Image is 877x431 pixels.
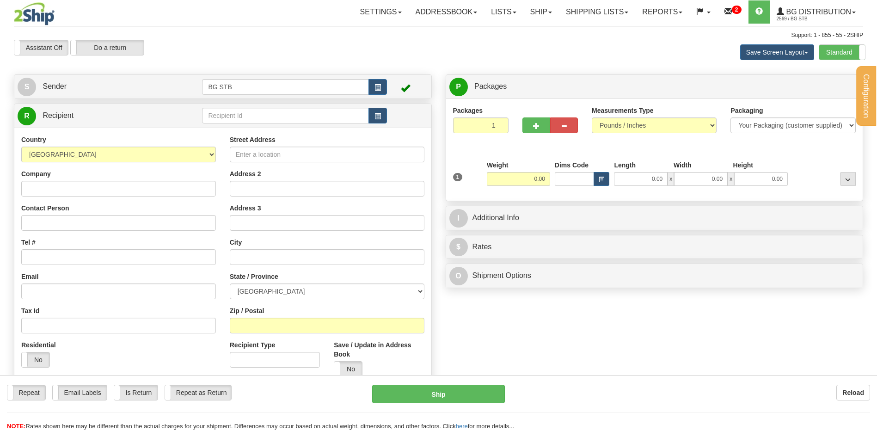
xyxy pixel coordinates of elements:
label: Do a return [71,40,144,55]
span: NOTE: [7,423,25,430]
label: Width [674,160,692,170]
label: Packaging [730,106,763,115]
a: P Packages [449,77,860,96]
span: I [449,209,468,228]
label: Recipient Type [230,340,276,350]
label: Assistant Off [14,40,68,55]
label: Tax Id [21,306,39,315]
span: Packages [474,82,507,90]
a: R Recipient [18,106,182,125]
a: Ship [523,0,559,24]
label: Length [614,160,636,170]
label: Standard [819,45,865,60]
button: Configuration [856,66,876,126]
label: No [334,362,362,376]
button: Ship [372,385,504,403]
input: Sender Id [202,79,368,95]
div: ... [840,172,856,186]
label: Repeat [7,385,45,400]
a: Addressbook [409,0,484,24]
sup: 2 [732,6,742,14]
a: Settings [353,0,409,24]
div: Support: 1 - 855 - 55 - 2SHIP [14,31,863,39]
label: Weight [487,160,508,170]
span: Recipient [43,111,74,119]
span: S [18,78,36,96]
label: Residential [21,340,56,350]
a: BG Distribution 2569 / BG STB [770,0,863,24]
label: Dims Code [555,160,589,170]
label: City [230,238,242,247]
span: 2569 / BG STB [777,14,846,24]
label: Height [733,160,753,170]
a: 2 [718,0,748,24]
label: Zip / Postal [230,306,264,315]
input: Enter a location [230,147,424,162]
button: Reload [836,385,870,400]
span: x [728,172,734,186]
img: logo2569.jpg [14,2,55,25]
a: Reports [635,0,689,24]
span: O [449,267,468,285]
span: BG Distribution [784,8,851,16]
label: Address 2 [230,169,261,179]
label: No [22,352,49,367]
label: Packages [453,106,483,115]
span: R [18,107,36,125]
label: State / Province [230,272,278,281]
button: Save Screen Layout [740,44,814,60]
span: Sender [43,82,67,90]
label: Measurements Type [592,106,654,115]
span: P [449,78,468,96]
a: $Rates [449,238,860,257]
label: Address 3 [230,203,261,213]
span: $ [449,238,468,256]
label: Email [21,272,38,281]
a: IAdditional Info [449,209,860,228]
label: Contact Person [21,203,69,213]
label: Company [21,169,51,179]
iframe: chat widget [856,168,876,263]
a: S Sender [18,77,202,96]
label: Street Address [230,135,276,144]
b: Reload [842,389,864,396]
label: Tel # [21,238,36,247]
label: Is Return [114,385,158,400]
a: here [456,423,468,430]
label: Country [21,135,46,144]
span: x [668,172,674,186]
label: Repeat as Return [165,385,231,400]
input: Recipient Id [202,108,368,123]
label: Save / Update in Address Book [334,340,424,359]
a: Lists [484,0,523,24]
label: Email Labels [53,385,107,400]
span: 1 [453,173,463,181]
a: OShipment Options [449,266,860,285]
a: Shipping lists [559,0,635,24]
